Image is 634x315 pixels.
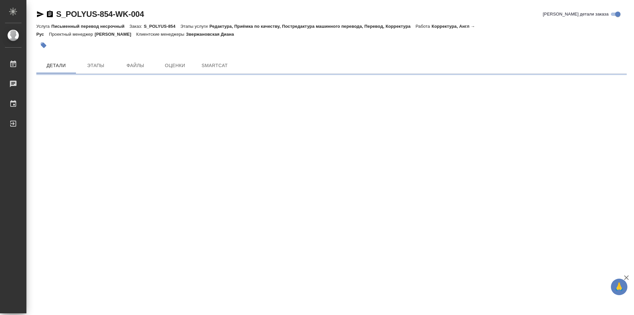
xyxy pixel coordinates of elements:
p: Работа [415,24,432,29]
span: Файлы [120,61,151,70]
span: Детали [40,61,72,70]
a: S_POLYUS-854-WK-004 [56,10,144,19]
button: Добавить тэг [36,38,51,53]
button: 🙏 [611,279,627,295]
p: Письменный перевод несрочный [51,24,129,29]
span: Оценки [159,61,191,70]
p: Звержановская Диана [186,32,239,37]
button: Скопировать ссылку для ЯМессенджера [36,10,44,18]
p: Заказ: [129,24,144,29]
p: Редактура, Приёмка по качеству, Постредактура машинного перевода, Перевод, Корректура [209,24,415,29]
p: Проектный менеджер [49,32,94,37]
p: [PERSON_NAME] [95,32,136,37]
p: Этапы услуги [180,24,209,29]
span: SmartCat [199,61,230,70]
p: Клиентские менеджеры [136,32,186,37]
button: Скопировать ссылку [46,10,54,18]
span: Этапы [80,61,112,70]
p: S_POLYUS-854 [144,24,180,29]
span: [PERSON_NAME] детали заказа [543,11,609,18]
p: Услуга [36,24,51,29]
span: 🙏 [614,280,625,294]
